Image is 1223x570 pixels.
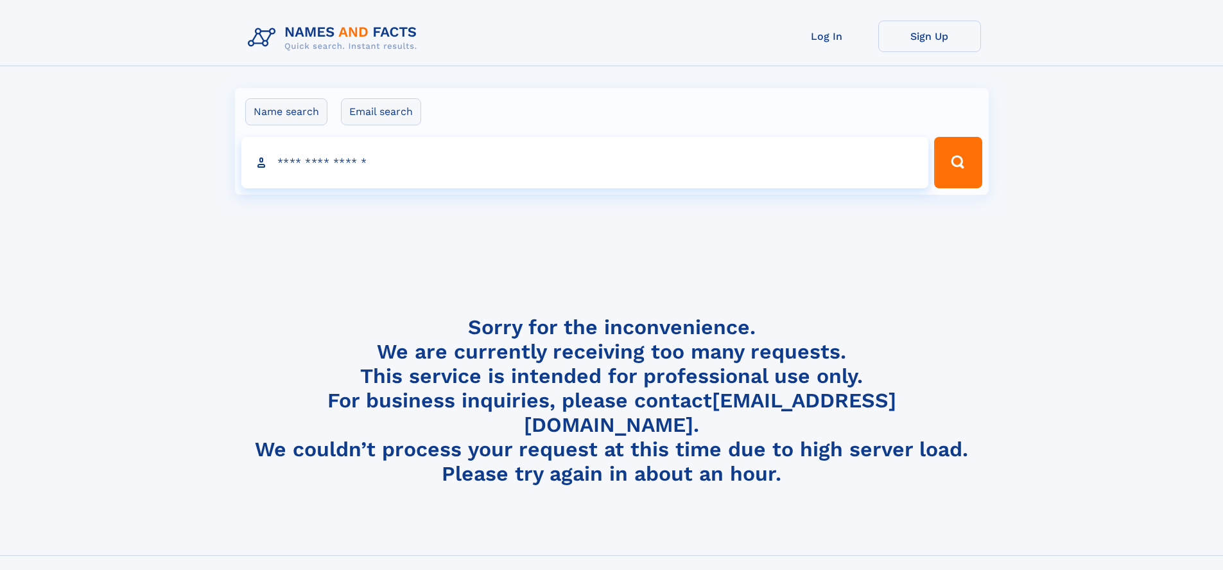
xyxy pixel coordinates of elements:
[243,315,981,486] h4: Sorry for the inconvenience. We are currently receiving too many requests. This service is intend...
[878,21,981,52] a: Sign Up
[241,137,929,188] input: search input
[243,21,428,55] img: Logo Names and Facts
[245,98,327,125] label: Name search
[341,98,421,125] label: Email search
[524,388,896,437] a: [EMAIL_ADDRESS][DOMAIN_NAME]
[934,137,982,188] button: Search Button
[776,21,878,52] a: Log In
